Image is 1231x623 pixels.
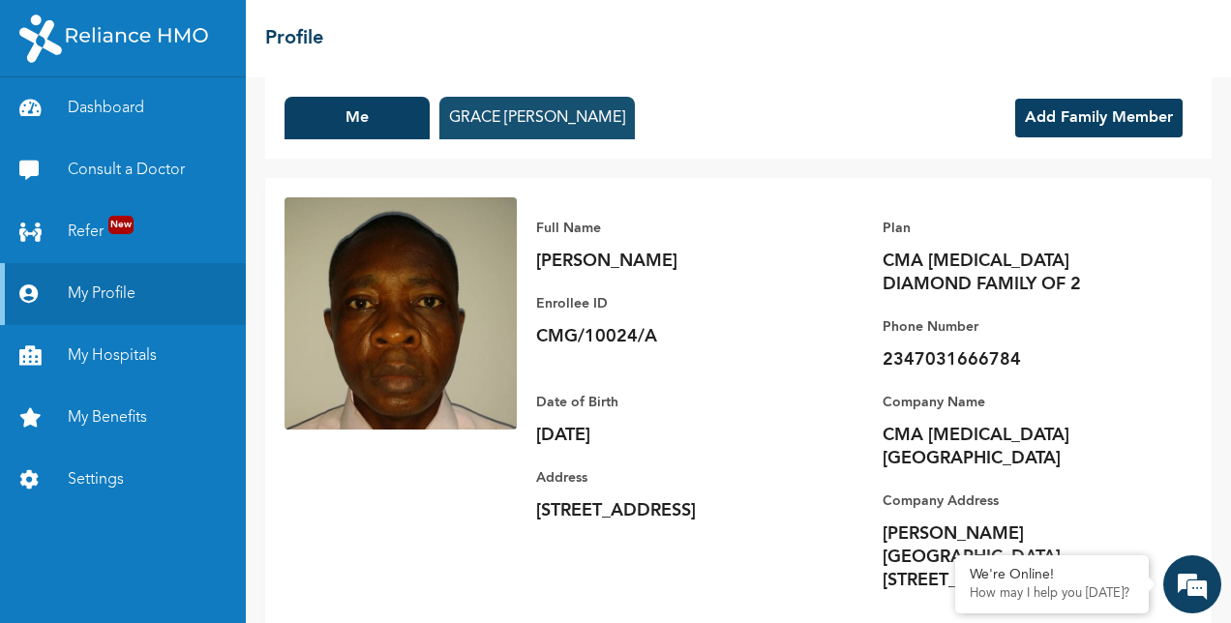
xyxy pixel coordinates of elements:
[536,466,807,489] p: Address
[883,489,1154,513] p: Company Address
[536,250,807,273] p: [PERSON_NAME]
[190,522,370,582] div: FAQs
[265,24,323,53] h2: Profile
[536,325,807,348] p: CMG/10024/A
[883,391,1154,414] p: Company Name
[10,455,369,522] textarea: Type your message and hit 'Enter'
[1015,99,1183,137] button: Add Family Member
[10,556,190,570] span: Conversation
[536,424,807,447] p: [DATE]
[36,97,78,145] img: d_794563401_company_1708531726252_794563401
[883,424,1154,470] p: CMA [MEDICAL_DATA] [GEOGRAPHIC_DATA]
[19,15,208,63] img: RelianceHMO's Logo
[108,216,134,234] span: New
[883,217,1154,240] p: Plan
[317,10,364,56] div: Minimize live chat window
[970,586,1134,602] p: How may I help you today?
[970,567,1134,583] div: We're Online!
[536,391,807,414] p: Date of Birth
[883,522,1154,592] p: [PERSON_NAME][GEOGRAPHIC_DATA] [STREET_ADDRESS]
[883,348,1154,371] p: 2347031666784
[439,97,635,139] button: GRACE [PERSON_NAME]
[536,499,807,522] p: [STREET_ADDRESS]
[883,315,1154,339] p: Phone Number
[883,250,1154,296] p: CMA [MEDICAL_DATA] DIAMOND FAMILY OF 2
[285,197,517,430] img: Enrollee
[536,292,807,315] p: Enrollee ID
[536,217,807,240] p: Full Name
[112,207,267,402] span: We're online!
[285,97,430,139] button: Me
[101,108,325,133] div: Chat with us now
